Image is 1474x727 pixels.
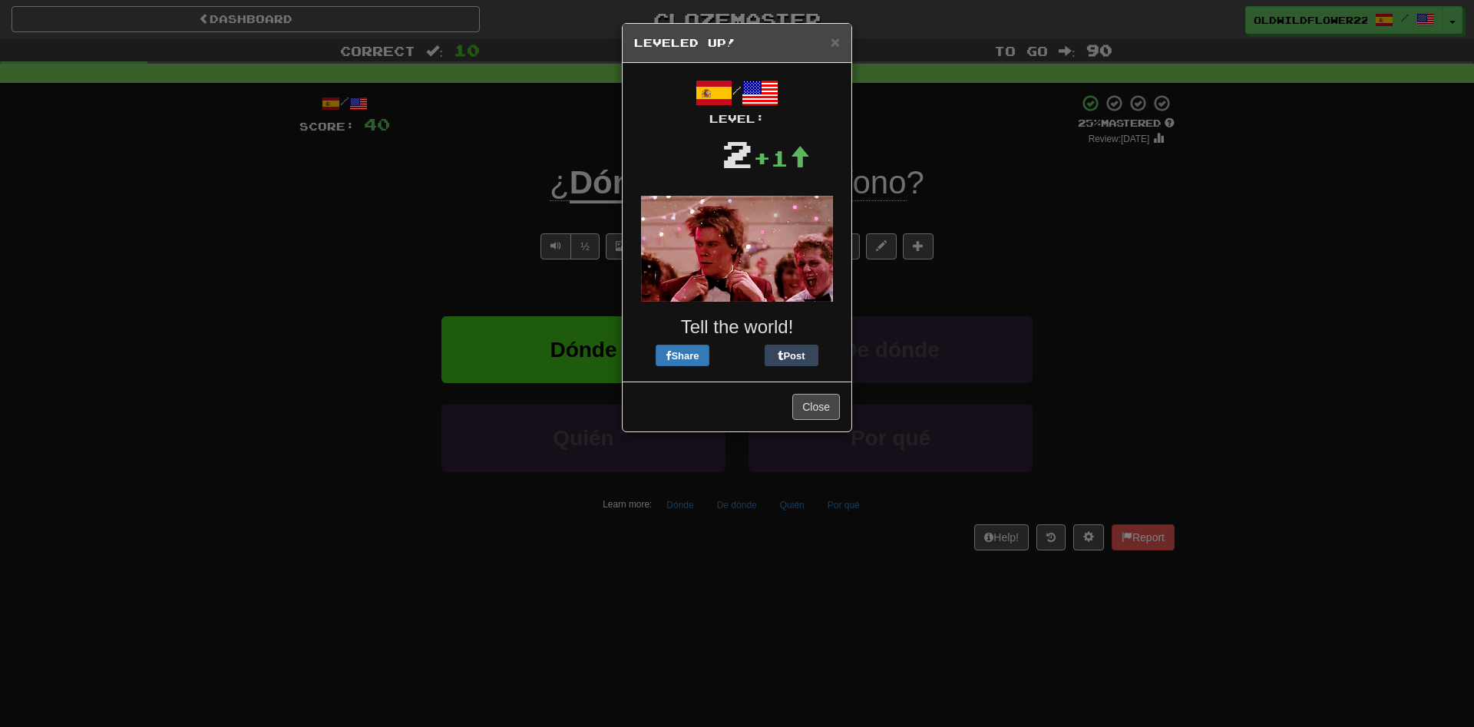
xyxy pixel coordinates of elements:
iframe: X Post Button [709,345,765,366]
h3: Tell the world! [634,317,840,337]
h5: Leveled Up! [634,35,840,51]
div: 2 [722,127,753,180]
button: Close [792,394,840,420]
div: / [634,74,840,127]
img: kevin-bacon-45c228efc3db0f333faed3a78f19b6d7c867765aaadacaa7c55ae667c030a76f.gif [641,196,833,302]
button: Share [656,345,709,366]
div: +1 [753,143,810,173]
button: Close [831,34,840,50]
div: Level: [634,111,840,127]
button: Post [765,345,818,366]
span: × [831,33,840,51]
